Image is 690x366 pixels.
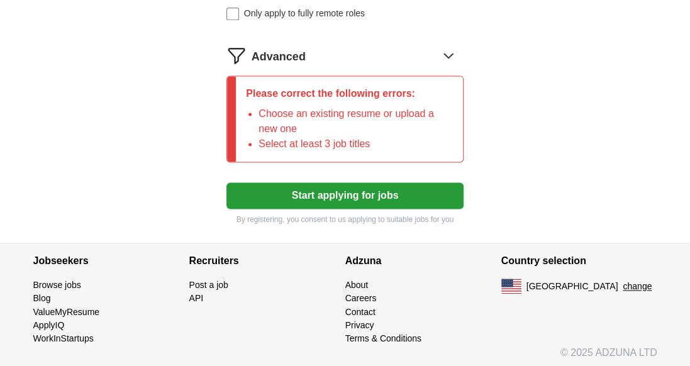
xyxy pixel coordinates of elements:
p: By registering, you consent to us applying to suitable jobs for you [226,214,464,225]
li: Choose an existing resume or upload a new one [259,106,453,136]
img: filter [226,45,247,65]
span: Only apply to fully remote roles [244,7,365,20]
h4: Country selection [501,243,657,279]
a: Blog [33,293,51,303]
span: Advanced [252,48,306,65]
button: Start applying for jobs [226,182,464,209]
a: Terms & Conditions [345,333,421,343]
a: Browse jobs [33,280,81,290]
p: Please correct the following errors: [246,86,453,101]
a: API [189,293,204,303]
a: WorkInStartups [33,333,94,343]
a: ApplyIQ [33,319,65,330]
a: Privacy [345,319,374,330]
a: Post a job [189,280,228,290]
img: US flag [501,279,521,294]
a: Careers [345,293,377,303]
button: change [623,280,652,293]
a: Contact [345,306,376,316]
a: ValueMyResume [33,306,100,316]
a: About [345,280,369,290]
span: [GEOGRAPHIC_DATA] [526,280,618,293]
li: Select at least 3 job titles [259,136,453,152]
input: Only apply to fully remote roles [226,8,239,20]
